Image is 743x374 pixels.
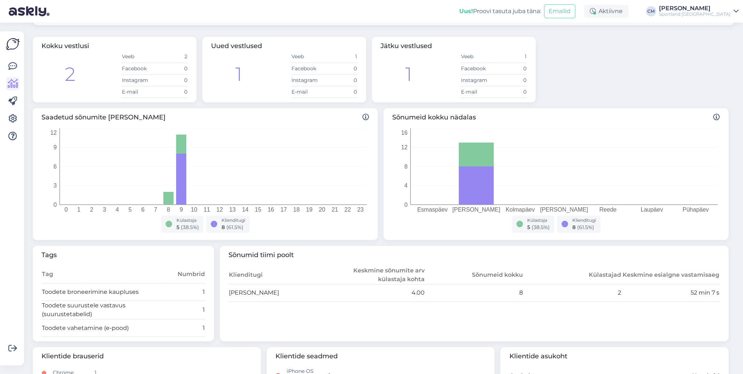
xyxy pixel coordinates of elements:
tspan: 2 [90,206,93,213]
tspan: 12 [216,206,223,213]
td: 1 [164,319,206,337]
td: 1 [164,283,206,301]
tspan: 15 [255,206,261,213]
span: 5 [176,224,179,231]
th: Klienditugi [229,266,327,284]
tspan: [PERSON_NAME] [452,206,500,213]
tspan: 4 [116,206,119,213]
tspan: 14 [242,206,249,213]
div: 1 [405,60,412,88]
td: 0 [324,86,357,98]
span: 8 [572,224,576,231]
td: Toodete broneerimine kaupluses [41,283,164,301]
tspan: 22 [344,206,351,213]
tspan: 7 [154,206,157,213]
div: Proovi tasuta juba täna: [459,7,541,16]
td: Instagram [461,74,494,86]
span: Klientide seadmed [275,351,486,361]
th: Keskmine esialgne vastamisaeg [621,266,720,284]
td: Facebook [291,63,324,74]
span: Uued vestlused [211,42,262,50]
td: E-mail [461,86,494,98]
td: 1 [164,301,206,319]
tspan: 12 [401,144,408,150]
span: ( 61.5 %) [226,224,243,231]
tspan: Pühapäev [683,206,709,213]
div: CM [646,6,656,16]
span: Klientide brauserid [41,351,252,361]
span: ( 61.5 %) [577,224,594,231]
td: Instagram [122,74,155,86]
tspan: 23 [357,206,364,213]
td: 1 [324,51,357,63]
tspan: 0 [64,206,68,213]
td: 1 [494,51,527,63]
tspan: 12 [50,129,57,135]
td: Toodete suurustele vastavus (suurustetabelid) [41,301,164,319]
td: 4.00 [327,284,425,302]
tspan: 9 [180,206,183,213]
tspan: 0 [404,201,408,208]
span: ( 38.5 %) [181,224,199,231]
div: Sportland [GEOGRAPHIC_DATA] [659,11,731,17]
tspan: 21 [331,206,338,213]
td: Toodete vahetamine (e-pood) [41,319,164,337]
th: Tag [41,266,164,283]
td: 0 [155,86,188,98]
tspan: [PERSON_NAME] [540,206,588,213]
td: Instagram [291,74,324,86]
tspan: 3 [53,182,57,189]
div: Klienditugi [572,217,596,224]
td: 0 [324,74,357,86]
td: 2 [155,51,188,63]
span: Kokku vestlusi [41,42,89,50]
span: 5 [527,224,530,231]
td: 0 [324,63,357,74]
img: Askly Logo [6,37,20,51]
td: E-mail [122,86,155,98]
th: Sõnumeid kokku [425,266,523,284]
td: Facebook [461,63,494,74]
span: Sõnumid tiimi poolt [229,250,720,260]
span: Tags [41,250,205,260]
td: Facebook [122,63,155,74]
div: Aktiivne [584,5,628,18]
div: 2 [65,60,75,88]
tspan: 20 [319,206,325,213]
tspan: Kolmapäev [505,206,535,213]
td: Veeb [291,51,324,63]
tspan: 10 [191,206,197,213]
td: 2 [523,284,621,302]
tspan: 4 [404,182,408,189]
td: E-mail [291,86,324,98]
td: 8 [425,284,523,302]
span: Saadetud sõnumite [PERSON_NAME] [41,113,369,122]
tspan: 8 [167,206,170,213]
tspan: 19 [306,206,313,213]
td: 52 min 7 s [621,284,720,302]
tspan: 16 [267,206,274,213]
td: Veeb [122,51,155,63]
a: [PERSON_NAME]Sportland [GEOGRAPHIC_DATA] [659,5,739,17]
div: Külastaja [527,217,550,224]
tspan: 5 [128,206,132,213]
button: Emailid [544,4,575,18]
div: Külastaja [176,217,199,224]
td: 0 [494,74,527,86]
span: 8 [222,224,225,231]
tspan: 16 [401,129,408,135]
tspan: 0 [53,201,57,208]
td: 0 [494,86,527,98]
td: 0 [494,63,527,74]
tspan: 13 [229,206,236,213]
tspan: 11 [204,206,210,213]
th: Numbrid [164,266,206,283]
tspan: 1 [77,206,80,213]
span: ( 38.5 %) [532,224,550,231]
tspan: 17 [281,206,287,213]
th: Külastajad [523,266,621,284]
div: Klienditugi [222,217,245,224]
div: [PERSON_NAME] [659,5,731,11]
div: 1 [235,60,242,88]
tspan: 18 [293,206,300,213]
